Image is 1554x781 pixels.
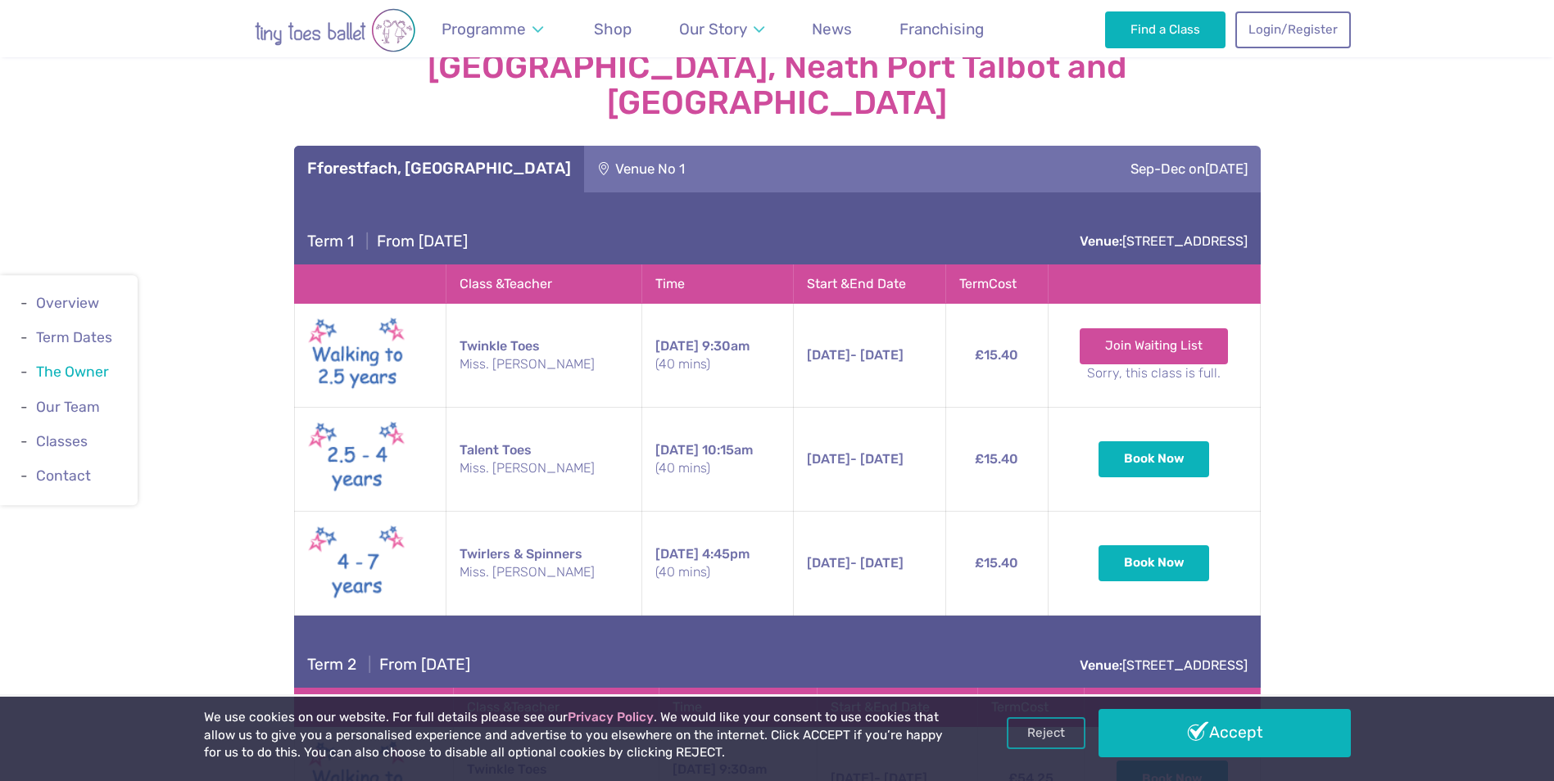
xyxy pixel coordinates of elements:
[446,264,642,303] th: Class & Teacher
[594,20,632,38] span: Shop
[812,20,852,38] span: News
[307,232,354,251] span: Term 1
[818,688,977,726] th: Start & End Date
[434,10,551,48] a: Programme
[977,688,1085,726] th: Term Cost
[1080,328,1228,364] a: Join Waiting List
[945,511,1048,615] td: £15.40
[308,521,406,605] img: Twirlers & Spinners New (May 2025)
[460,355,629,373] small: Miss. [PERSON_NAME]
[655,563,779,581] small: (40 mins)
[460,459,629,477] small: Miss. [PERSON_NAME]
[307,159,571,178] h3: Fforestfach, [GEOGRAPHIC_DATA]
[892,10,992,48] a: Franchising
[204,8,466,52] img: tiny toes ballet
[642,264,793,303] th: Time
[655,546,699,562] span: [DATE]
[1205,160,1248,177] span: [DATE]
[1080,233,1122,249] strong: Venue:
[294,49,1261,121] strong: [GEOGRAPHIC_DATA], Neath Port Talbot and [GEOGRAPHIC_DATA]
[884,146,1260,192] div: Sep-Dec on
[442,20,526,38] span: Programme
[446,511,642,615] td: Twirlers & Spinners
[358,232,377,251] span: |
[1062,364,1247,382] small: Sorry, this class is full.
[36,329,112,345] a: Term Dates
[307,232,468,251] h4: From [DATE]
[945,407,1048,511] td: £15.40
[804,10,860,48] a: News
[807,451,850,467] span: [DATE]
[584,146,885,192] div: Venue No 1
[1105,11,1226,47] a: Find a Class
[446,303,642,407] td: Twinkle Toes
[807,555,904,571] span: - [DATE]
[655,442,699,458] span: [DATE]
[453,688,659,726] th: Class & Teacher
[655,459,779,477] small: (40 mins)
[36,295,99,311] a: Overview
[360,655,379,674] span: |
[642,407,793,511] td: 10:15am
[1099,709,1351,756] a: Accept
[204,709,949,762] p: We use cookies on our website. For full details please see our . We would like your consent to us...
[446,407,642,511] td: Talent Toes
[1007,717,1085,748] a: Reject
[1099,441,1210,477] button: Book Now
[308,314,406,397] img: Walking to Twinkle New (May 2025)
[36,467,91,484] a: Contact
[568,710,654,725] a: Privacy Policy
[642,511,793,615] td: 4:45pm
[679,20,747,38] span: Our Story
[1099,545,1210,581] button: Book Now
[36,364,109,381] a: The Owner
[807,451,904,467] span: - [DATE]
[36,399,100,415] a: Our Team
[460,563,629,581] small: Miss. [PERSON_NAME]
[1080,233,1248,249] a: Venue:[STREET_ADDRESS]
[36,433,88,449] a: Classes
[642,303,793,407] td: 9:30am
[307,655,470,675] h4: From [DATE]
[655,355,779,373] small: (40 mins)
[659,688,818,726] th: Time
[945,303,1048,407] td: £15.40
[587,10,640,48] a: Shop
[899,20,984,38] span: Franchising
[793,264,945,303] th: Start & End Date
[671,10,772,48] a: Our Story
[307,655,356,674] span: Term 2
[807,347,850,363] span: [DATE]
[807,555,850,571] span: [DATE]
[1235,11,1350,47] a: Login/Register
[308,418,406,501] img: Talent toes New (May 2025)
[655,338,699,354] span: [DATE]
[945,264,1048,303] th: Term Cost
[1080,657,1248,673] a: Venue:[STREET_ADDRESS]
[807,347,904,363] span: - [DATE]
[1080,657,1122,673] strong: Venue:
